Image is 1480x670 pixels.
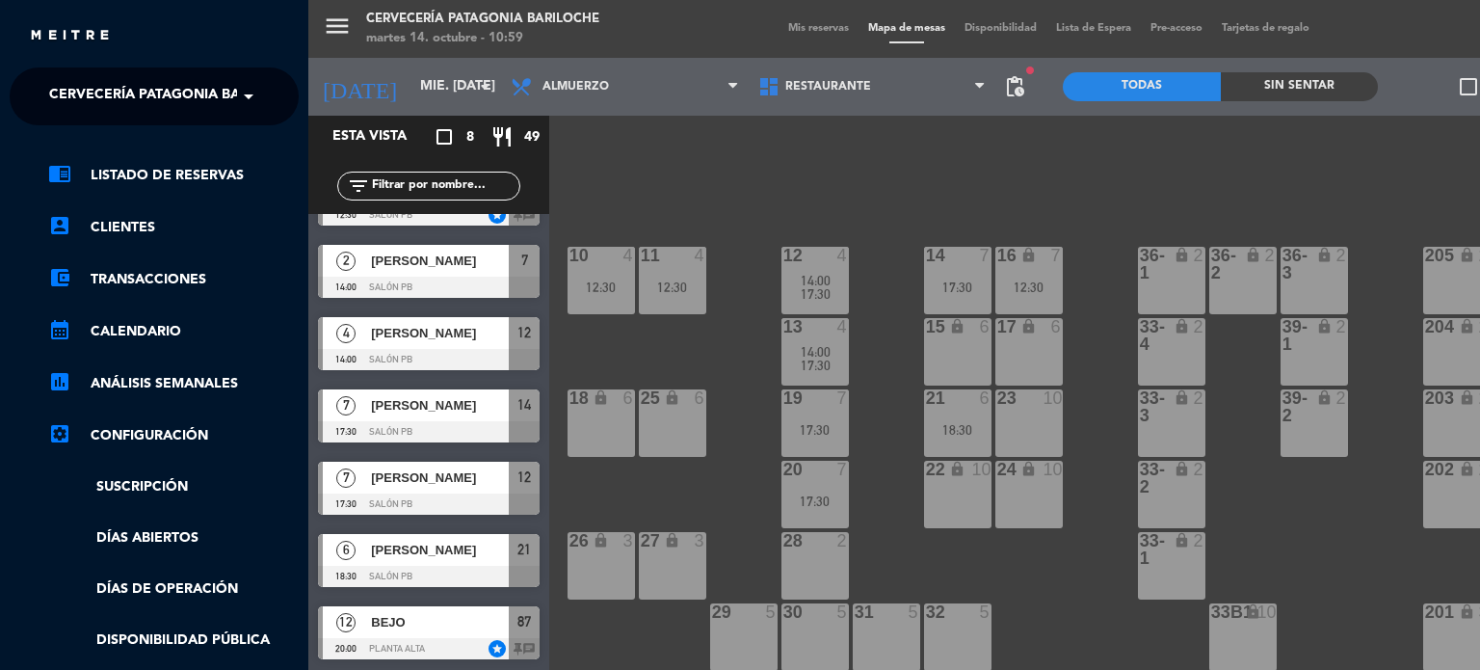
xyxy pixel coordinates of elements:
span: [PERSON_NAME] [371,251,509,271]
img: MEITRE [29,29,111,43]
span: BEJO [371,612,509,632]
span: 4 [336,324,356,343]
a: Días abiertos [48,527,299,549]
a: chrome_reader_modeListado de Reservas [48,164,299,187]
a: account_balance_walletTransacciones [48,268,299,291]
span: 6 [336,541,356,560]
span: [PERSON_NAME] [371,323,509,343]
i: account_box [48,214,71,237]
span: Cervecería Patagonia Bariloche [49,76,301,117]
i: crop_square [433,125,456,148]
span: 8 [466,126,474,148]
span: [PERSON_NAME] [371,468,509,488]
span: 12 [517,321,531,344]
span: [PERSON_NAME] [371,540,509,560]
span: 2 [336,252,356,271]
span: [PERSON_NAME] [371,395,509,415]
i: calendar_month [48,318,71,341]
span: 87 [517,610,531,633]
span: 12 [517,466,531,489]
a: Disponibilidad pública [48,630,299,652]
i: chrome_reader_mode [48,162,71,185]
a: Días de Operación [48,578,299,601]
span: 7 [336,469,356,488]
i: restaurant [490,125,514,148]
span: 12 [336,613,356,632]
a: account_boxClientes [48,216,299,239]
i: account_balance_wallet [48,266,71,289]
i: settings_applications [48,422,71,445]
i: filter_list [347,174,370,198]
span: 21 [517,538,531,561]
span: 49 [524,126,540,148]
span: 14 [517,393,531,416]
input: Filtrar por nombre... [370,175,519,197]
span: 7 [336,396,356,415]
a: Suscripción [48,476,299,498]
span: 7 [521,249,528,272]
i: assessment [48,370,71,393]
a: calendar_monthCalendario [48,320,299,343]
a: Configuración [48,424,299,447]
div: Esta vista [318,125,447,148]
a: assessmentANÁLISIS SEMANALES [48,372,299,395]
